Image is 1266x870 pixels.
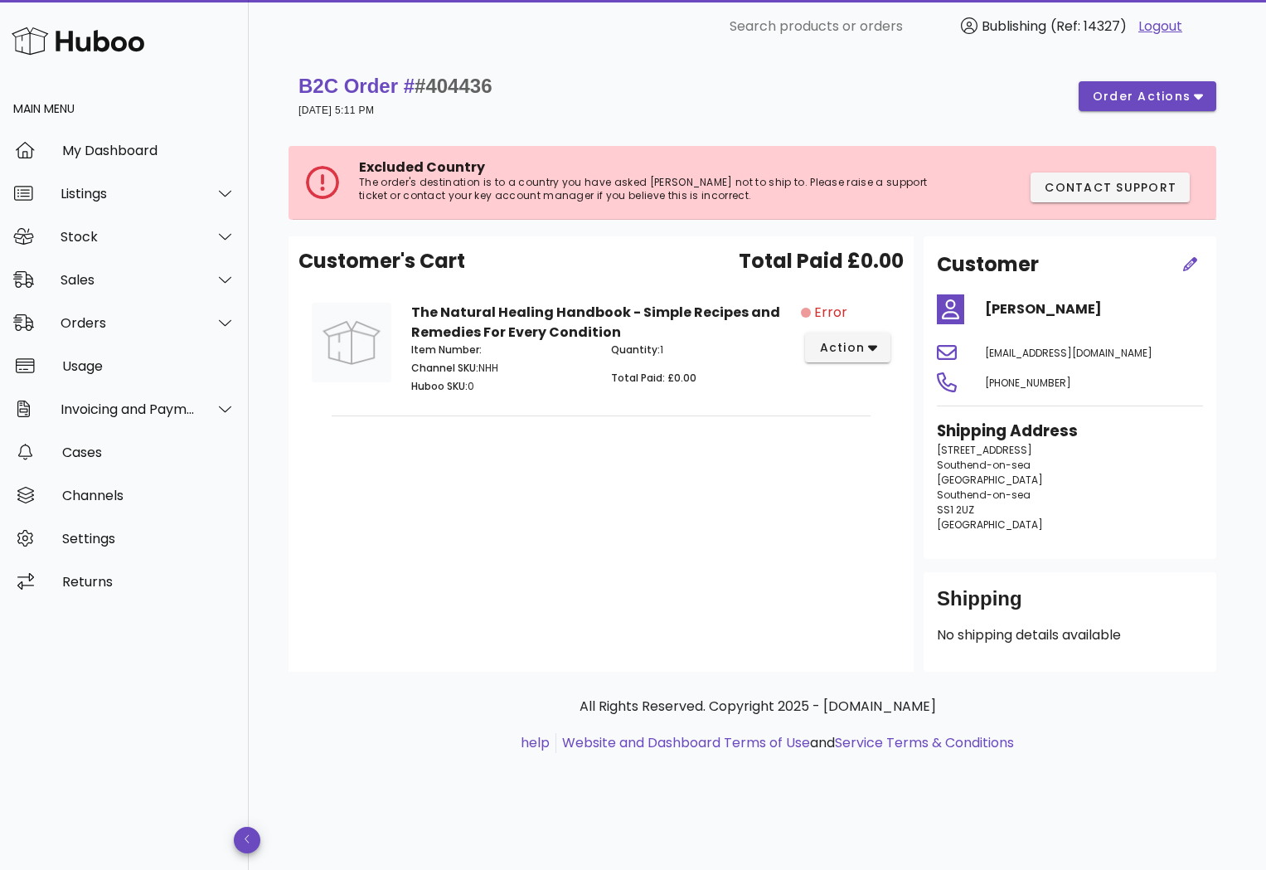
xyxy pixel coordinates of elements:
div: Orders [61,315,196,331]
span: Customer's Cart [298,246,465,276]
div: Cases [62,445,235,460]
h4: [PERSON_NAME] [985,299,1204,319]
span: [EMAIL_ADDRESS][DOMAIN_NAME] [985,346,1152,360]
div: Invoicing and Payments [61,401,196,417]
div: My Dashboard [62,143,235,158]
p: The order's destination is to a country you have asked [PERSON_NAME] not to ship to. Please raise... [359,176,949,202]
p: No shipping details available [937,625,1203,645]
div: Channels [62,488,235,503]
li: and [556,733,1014,753]
span: Huboo SKU: [411,379,468,393]
img: Product Image [312,303,391,382]
div: Listings [61,186,196,202]
div: Usage [62,358,235,374]
span: Error [814,303,847,323]
span: Total Paid: £0.00 [611,371,696,385]
span: #404436 [415,75,492,97]
a: Service Terms & Conditions [835,733,1014,752]
div: Stock [61,229,196,245]
div: Sales [61,272,196,288]
span: Bublishing [982,17,1046,36]
span: Southend-on-sea [937,488,1031,502]
button: order actions [1079,81,1216,111]
span: Total Paid £0.00 [739,246,904,276]
h3: Shipping Address [937,420,1203,443]
strong: The Natural Healing Handbook - Simple Recipes and Remedies For Every Condition [411,303,780,342]
span: [STREET_ADDRESS] [937,443,1032,457]
p: NHH [411,361,591,376]
div: Shipping [937,586,1203,625]
small: [DATE] 5:11 PM [298,104,374,116]
h2: Customer [937,250,1039,279]
span: (Ref: 14327) [1050,17,1127,36]
button: action [805,333,890,362]
div: Settings [62,531,235,547]
p: All Rights Reserved. Copyright 2025 - [DOMAIN_NAME] [302,697,1213,717]
img: Huboo Logo [12,23,144,59]
a: help [521,733,550,752]
strong: B2C Order # [298,75,492,97]
div: Returns [62,574,235,590]
span: Southend-on-sea [937,458,1031,472]
span: [GEOGRAPHIC_DATA] [937,473,1043,487]
span: Contact Support [1044,179,1176,197]
span: SS1 2UZ [937,503,974,517]
p: 1 [611,343,791,357]
span: action [818,339,865,357]
span: Item Number: [411,343,482,357]
a: Logout [1138,17,1182,36]
span: [PHONE_NUMBER] [985,376,1071,390]
button: Contact Support [1031,173,1190,202]
p: 0 [411,379,591,394]
span: Excluded Country [359,158,485,177]
a: Website and Dashboard Terms of Use [562,733,810,752]
span: order actions [1092,88,1191,105]
span: Channel SKU: [411,361,478,375]
span: Quantity: [611,343,660,357]
span: [GEOGRAPHIC_DATA] [937,518,1043,532]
